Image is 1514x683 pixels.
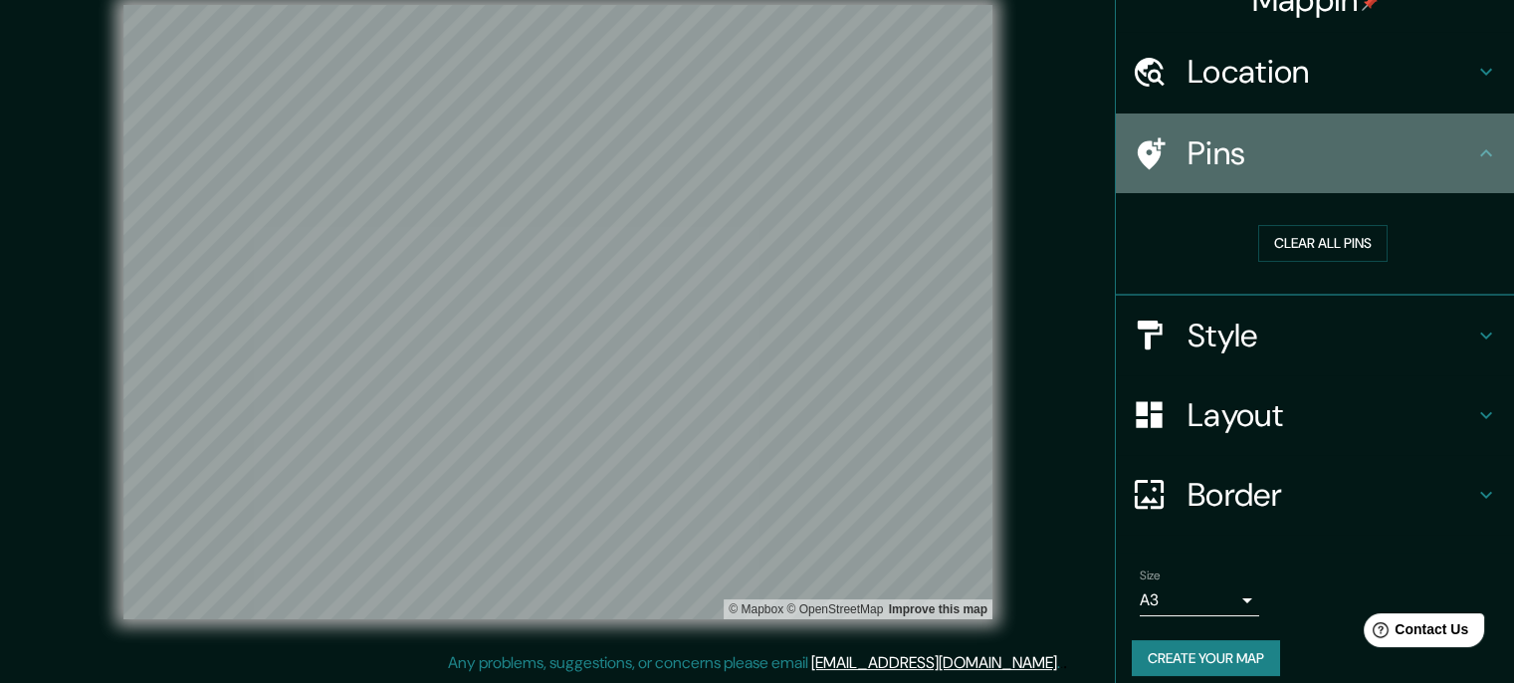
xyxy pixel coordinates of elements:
h4: Layout [1188,395,1474,435]
div: Border [1116,455,1514,535]
a: OpenStreetMap [786,602,883,616]
div: Pins [1116,114,1514,193]
label: Size [1140,567,1161,583]
p: Any problems, suggestions, or concerns please email . [448,651,1060,675]
button: Create your map [1132,640,1280,677]
div: . [1060,651,1063,675]
div: . [1063,651,1067,675]
h4: Style [1188,316,1474,355]
div: Layout [1116,375,1514,455]
h4: Location [1188,52,1474,92]
a: Mapbox [729,602,783,616]
div: A3 [1140,584,1259,616]
div: Location [1116,32,1514,112]
div: Style [1116,296,1514,375]
a: [EMAIL_ADDRESS][DOMAIN_NAME] [811,652,1057,673]
canvas: Map [123,5,992,619]
h4: Border [1188,475,1474,515]
h4: Pins [1188,133,1474,173]
iframe: Help widget launcher [1337,605,1492,661]
button: Clear all pins [1258,225,1388,262]
a: Map feedback [889,602,987,616]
